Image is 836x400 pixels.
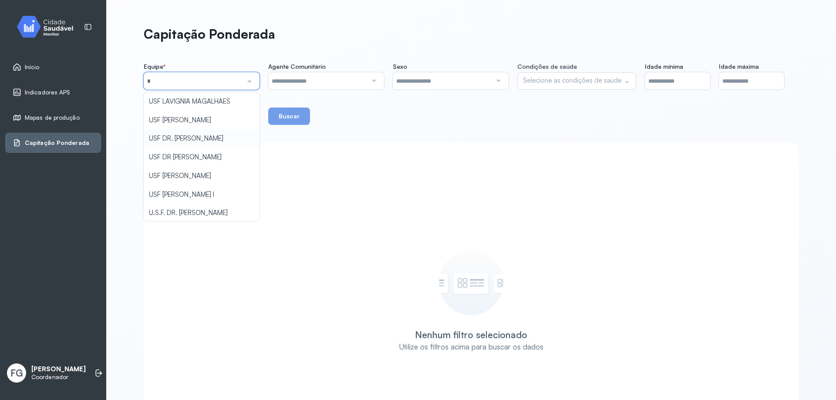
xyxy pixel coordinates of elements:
li: USF DR [PERSON_NAME] [144,148,260,167]
li: USF DR. [PERSON_NAME] [144,129,260,148]
p: Capitação Ponderada [144,26,275,42]
a: Início [13,63,94,71]
span: FG [10,367,23,379]
span: Sexo [393,63,407,71]
img: monitor.svg [9,14,88,40]
img: Utilize os filtros acima para buscar os dados [439,251,503,315]
div: Nenhum filtro selecionado [415,329,527,340]
span: Início [25,64,40,71]
span: Indicadores APS [25,89,71,96]
a: Capitação Ponderada [13,138,94,147]
li: USF [PERSON_NAME] [144,111,260,130]
span: Idade mínima [645,63,683,71]
a: Mapas de produção [13,113,94,122]
p: Coordenador [31,373,86,381]
span: Idade máxima [719,63,759,71]
p: [PERSON_NAME] [31,365,86,373]
a: Indicadores APS [13,88,94,97]
li: USF [PERSON_NAME] [144,167,260,185]
button: Buscar [268,108,310,125]
div: Utilize os filtros acima para buscar os dados [399,342,543,351]
span: Selecione as condições de saúde [523,76,622,85]
li: U.S.F. DR. [PERSON_NAME] [144,204,260,222]
span: Agente Comunitário [268,63,326,71]
li: USF LAVIGNIA MAGALHAES [144,92,260,111]
span: Equipe [144,63,165,71]
li: USF [PERSON_NAME] I [144,185,260,204]
span: Condições de saúde [517,63,577,70]
span: Mapas de produção [25,114,80,121]
span: Capitação Ponderada [25,139,89,147]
